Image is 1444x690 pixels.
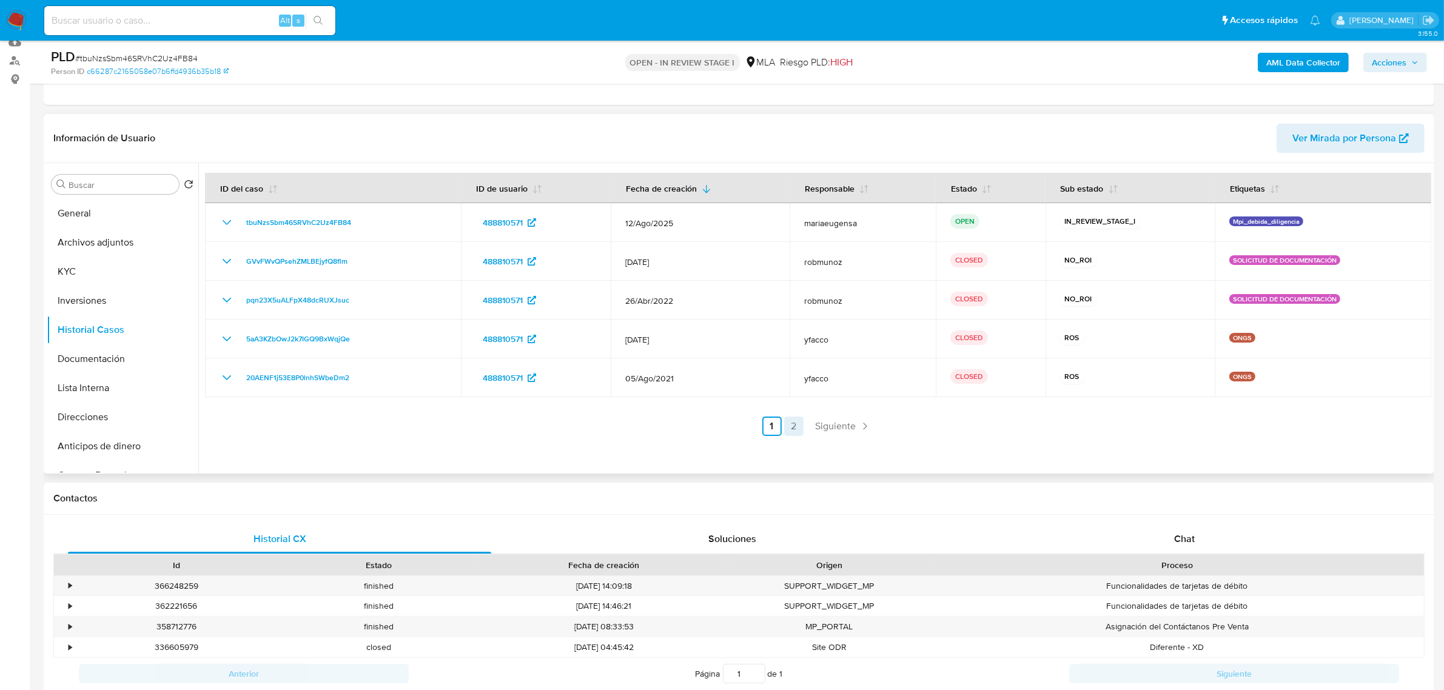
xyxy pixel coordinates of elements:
[1266,53,1340,72] b: AML Data Collector
[780,668,783,680] span: 1
[75,637,277,657] div: 336605979
[745,56,776,69] div: MLA
[47,286,198,315] button: Inversiones
[1418,28,1438,38] span: 3.155.0
[625,54,740,71] p: OPEN - IN REVIEW STAGE I
[696,664,783,683] span: Página de
[737,559,922,571] div: Origen
[47,228,198,257] button: Archivos adjuntos
[939,559,1415,571] div: Proceso
[728,576,930,596] div: SUPPORT_WIDGET_MP
[480,617,728,637] div: [DATE] 08:33:53
[184,179,193,193] button: Volver al orden por defecto
[69,600,72,612] div: •
[1258,53,1349,72] button: AML Data Collector
[277,576,479,596] div: finished
[728,637,930,657] div: Site ODR
[1277,124,1425,153] button: Ver Mirada por Persona
[75,617,277,637] div: 358712776
[831,55,853,69] span: HIGH
[44,13,335,28] input: Buscar usuario o caso...
[47,373,198,403] button: Lista Interna
[297,15,300,26] span: s
[728,596,930,616] div: SUPPORT_WIDGET_MP
[79,664,409,683] button: Anterior
[286,559,471,571] div: Estado
[306,12,331,29] button: search-icon
[84,559,269,571] div: Id
[69,641,72,653] div: •
[1349,15,1418,26] p: andres.vilosio@mercadolibre.com
[480,596,728,616] div: [DATE] 14:46:21
[254,532,306,546] span: Historial CX
[781,56,853,69] span: Riesgo PLD:
[480,576,728,596] div: [DATE] 14:09:18
[1230,14,1298,27] span: Accesos rápidos
[1310,15,1320,25] a: Notificaciones
[930,637,1424,657] div: Diferente - XD
[69,179,174,190] input: Buscar
[1363,53,1427,72] button: Acciones
[47,461,198,490] button: Cuentas Bancarias
[56,179,66,189] button: Buscar
[75,576,277,596] div: 366248259
[75,596,277,616] div: 362221656
[69,621,72,632] div: •
[75,52,198,64] span: # tbuNzsSbm46SRVhC2Uz4FB84
[47,403,198,432] button: Direcciones
[51,66,84,77] b: Person ID
[708,532,756,546] span: Soluciones
[1422,14,1435,27] a: Salir
[69,580,72,592] div: •
[277,617,479,637] div: finished
[47,257,198,286] button: KYC
[277,596,479,616] div: finished
[47,199,198,228] button: General
[47,432,198,461] button: Anticipos de dinero
[1069,664,1399,683] button: Siguiente
[480,637,728,657] div: [DATE] 04:45:42
[47,344,198,373] button: Documentación
[1292,124,1396,153] span: Ver Mirada por Persona
[51,47,75,66] b: PLD
[488,559,720,571] div: Fecha de creación
[1372,53,1406,72] span: Acciones
[930,576,1424,596] div: Funcionalidades de tarjetas de débito
[53,492,1425,504] h1: Contactos
[930,596,1424,616] div: Funcionalidades de tarjetas de débito
[280,15,290,26] span: Alt
[930,617,1424,637] div: Asignación del Contáctanos Pre Venta
[277,637,479,657] div: closed
[87,66,229,77] a: c66287c2165058e07b6ffd4936b35b18
[53,132,155,144] h1: Información de Usuario
[47,315,198,344] button: Historial Casos
[1174,532,1195,546] span: Chat
[728,617,930,637] div: MP_PORTAL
